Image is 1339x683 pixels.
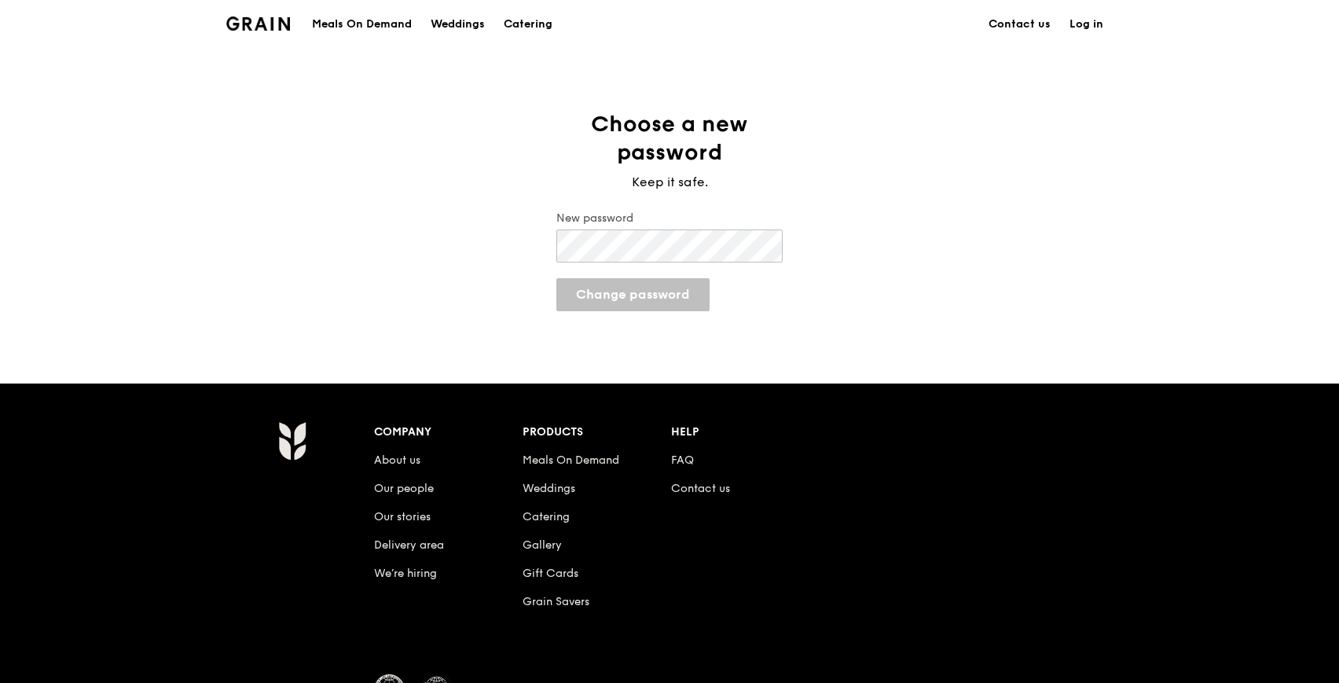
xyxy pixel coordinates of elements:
[226,17,290,31] img: Grain
[374,482,434,495] a: Our people
[374,421,523,443] div: Company
[671,482,730,495] a: Contact us
[494,1,562,48] a: Catering
[523,482,575,495] a: Weddings
[421,1,494,48] a: Weddings
[632,174,708,189] span: Keep it safe.
[431,1,485,48] div: Weddings
[671,453,694,467] a: FAQ
[374,567,437,580] a: We’re hiring
[556,278,710,311] button: Change password
[523,538,562,552] a: Gallery
[312,1,412,48] div: Meals On Demand
[523,595,589,608] a: Grain Savers
[979,1,1060,48] a: Contact us
[1060,1,1113,48] a: Log in
[556,211,783,226] label: New password
[278,421,306,461] img: Grain
[374,510,431,523] a: Our stories
[504,1,552,48] div: Catering
[544,110,795,167] h1: Choose a new password
[523,567,578,580] a: Gift Cards
[523,510,570,523] a: Catering
[374,538,444,552] a: Delivery area
[523,421,671,443] div: Products
[374,453,420,467] a: About us
[671,421,820,443] div: Help
[523,453,619,467] a: Meals On Demand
